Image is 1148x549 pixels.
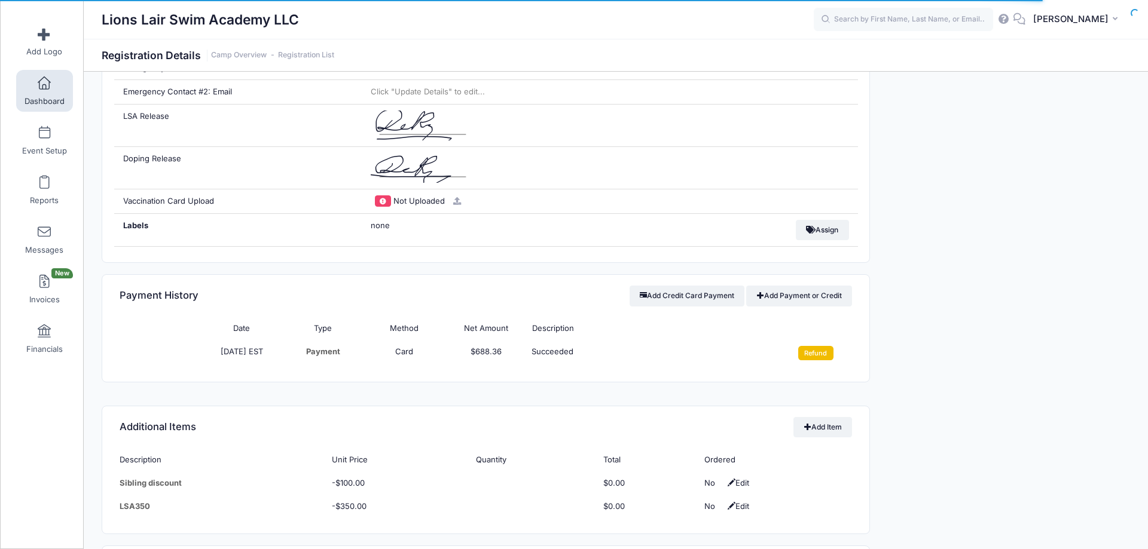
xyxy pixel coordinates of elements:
span: Edit [725,501,749,511]
td: -$350.00 [326,495,470,518]
span: Click "Update Details" to edit... [371,87,485,96]
a: Add Payment or Credit [746,286,852,306]
h4: Additional Items [120,410,196,444]
th: Ordered [698,448,852,471]
td: -$100.00 [326,471,470,495]
th: Method [364,317,445,340]
td: LSA350 [120,495,326,518]
span: New [51,268,73,278]
button: Add Credit Card Payment [630,286,745,306]
td: $0.00 [598,495,698,518]
h4: Payment History [120,279,199,313]
th: Description [527,317,771,340]
button: [PERSON_NAME] [1025,6,1130,33]
a: Reports [16,169,73,211]
td: Succeeded [527,340,771,366]
th: Date [201,317,282,340]
th: Net Amount [445,317,527,340]
button: Assign [796,220,849,240]
span: Add Logo [26,47,62,57]
div: No [704,477,722,489]
img: 2elrYWl5zYUQm36BGsn+m1wP+t+lCmwjzBjvfwCYcooD2cUBqK02gOJTiGpshXNla1M9WScolwQOlJbWnAhjsAdR1DlxxWFfB... [371,111,475,140]
td: Payment [282,340,364,366]
span: Financials [26,344,63,354]
input: Search by First Name, Last Name, or Email... [814,8,993,32]
span: Event Setup [22,146,67,156]
div: LSA Release [114,105,362,146]
span: Messages [25,245,63,255]
td: [DATE] EST [201,340,282,366]
div: Labels [114,214,362,246]
span: Dashboard [25,96,65,106]
a: Camp Overview [211,51,267,60]
span: Not Uploaded [393,196,445,206]
a: Add Item [793,417,852,437]
th: Total [598,448,698,471]
th: Type [282,317,364,340]
th: Quantity [470,448,598,471]
a: Add Logo [16,20,73,62]
div: No [704,501,722,513]
span: [PHONE_NUMBER] [371,63,442,72]
div: Vaccination Card Upload [114,189,362,213]
a: Event Setup [16,119,73,161]
td: $0.00 [598,471,698,495]
span: Reports [30,195,59,206]
td: $688.36 [445,340,527,366]
a: InvoicesNew [16,268,73,310]
th: Description [120,448,326,471]
h1: Lions Lair Swim Academy LLC [102,6,299,33]
div: Emergency Contact #2: Email [114,80,362,104]
h1: Registration Details [102,49,334,62]
th: Unit Price [326,448,470,471]
td: Sibling discount [120,471,326,495]
a: Messages [16,219,73,260]
span: [PERSON_NAME] [1033,13,1109,26]
a: Financials [16,318,73,360]
span: Invoices [29,295,60,305]
span: Edit [725,478,749,487]
span: none [371,220,520,232]
a: Registration List [278,51,334,60]
td: Card [364,340,445,366]
a: Dashboard [16,70,73,112]
input: Refund [798,346,833,360]
img: 8f8TbZG34lNhkAAAAASUVORK5CYII= [371,153,475,183]
div: Doping Release [114,147,362,189]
